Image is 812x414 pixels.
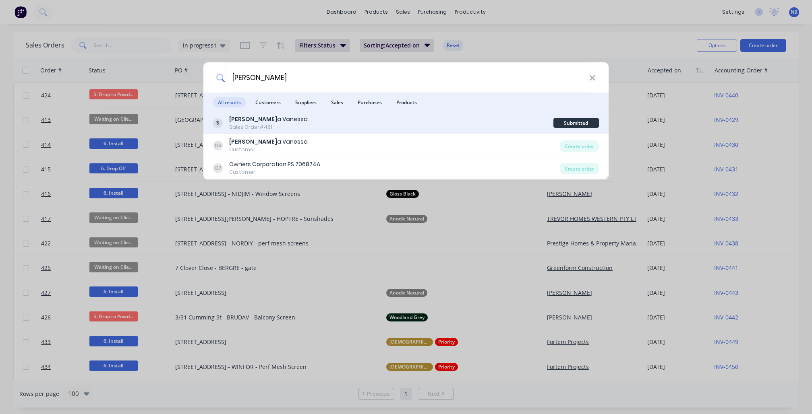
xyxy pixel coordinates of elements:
[229,115,308,124] div: a Vanessa
[326,97,348,107] span: Sales
[213,97,246,107] span: All results
[251,97,286,107] span: Customers
[229,138,277,146] b: [PERSON_NAME]
[213,141,223,150] div: DV
[229,124,308,131] div: Sales Order #481
[290,97,321,107] span: Suppliers
[229,115,277,123] b: [PERSON_NAME]
[560,140,599,152] div: Create order
[391,97,422,107] span: Products
[553,118,599,128] div: Submitted
[229,160,320,169] div: Owners Corporation PS 706874A
[229,146,308,153] div: Customer
[213,163,223,173] div: O7
[229,138,308,146] div: a Vanessa
[225,62,589,93] input: Start typing a customer or supplier name to create a new order...
[560,163,599,174] div: Create order
[229,169,320,176] div: Customer
[353,97,387,107] span: Purchases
